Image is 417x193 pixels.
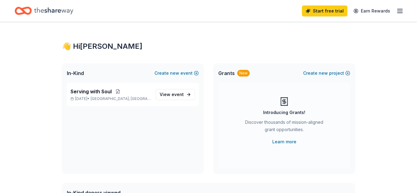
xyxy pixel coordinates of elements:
[71,96,151,101] p: [DATE] •
[91,96,151,101] span: [GEOGRAPHIC_DATA], [GEOGRAPHIC_DATA]
[263,109,305,116] div: Introducing Grants!
[15,4,73,18] a: Home
[237,70,250,77] div: New
[67,70,84,77] span: In-Kind
[71,88,112,95] span: Serving with Soul
[272,138,296,145] a: Learn more
[319,70,328,77] span: new
[154,70,199,77] button: Createnewevent
[303,70,350,77] button: Createnewproject
[350,5,394,16] a: Earn Rewards
[218,70,235,77] span: Grants
[170,70,179,77] span: new
[160,91,184,98] span: View
[302,5,347,16] a: Start free trial
[62,41,355,51] div: 👋 Hi [PERSON_NAME]
[172,92,184,97] span: event
[243,119,326,136] div: Discover thousands of mission-aligned grant opportunities.
[156,89,195,100] a: View event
